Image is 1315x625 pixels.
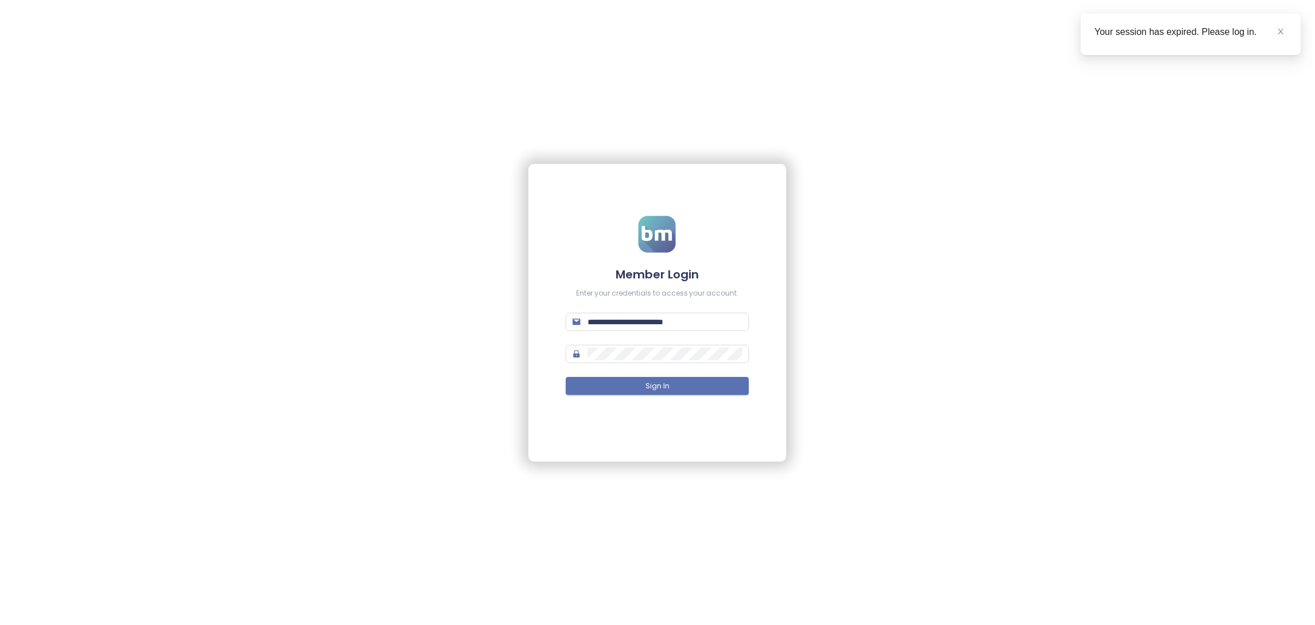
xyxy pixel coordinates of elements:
[639,216,676,253] img: logo
[573,350,581,358] span: lock
[1277,27,1285,36] span: close
[1095,25,1287,39] div: Your session has expired. Please log in.
[645,381,670,392] span: Sign In
[573,318,581,326] span: mail
[566,377,749,395] button: Sign In
[566,266,749,282] h4: Member Login
[566,288,749,299] div: Enter your credentials to access your account.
